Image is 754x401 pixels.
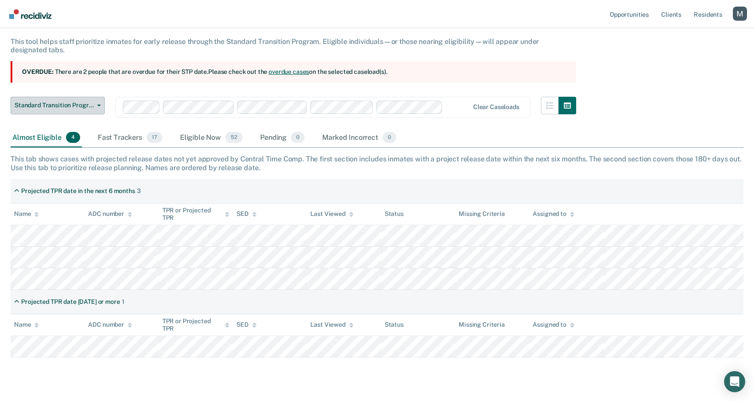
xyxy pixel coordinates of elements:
div: Status [385,210,404,218]
div: Status [385,321,404,328]
button: Standard Transition Program Release [11,97,105,114]
span: 4 [66,132,80,143]
div: This tool helps staff prioritize inmates for early release through the Standard Transition Progra... [11,37,576,54]
div: TPR or Projected TPR [162,317,229,332]
div: Eligible Now52 [178,128,244,148]
div: Projected TPR date [DATE] or more [21,298,120,306]
strong: Overdue: [22,68,54,75]
div: Missing Criteria [459,210,505,218]
div: Almost Eligible4 [11,128,82,148]
div: Open Intercom Messenger [724,371,745,392]
button: Profile dropdown button [733,7,747,21]
div: This tab shows cases with projected release dates not yet approved by Central Time Comp. The firs... [11,155,743,171]
div: ADC number [88,321,132,328]
div: Assigned to [533,210,574,218]
span: 52 [225,132,243,143]
div: Last Viewed [310,210,353,218]
a: overdue cases [268,68,309,75]
div: Pending0 [258,128,306,148]
span: Standard Transition Program Release [15,102,94,109]
div: Assigned to [533,321,574,328]
div: Last Viewed [310,321,353,328]
div: Projected TPR date in the next 6 months [21,187,135,195]
div: Marked Incorrect0 [320,128,398,148]
div: Projected TPR date [DATE] or more1 [11,295,128,309]
div: Name [14,321,39,328]
span: 17 [147,132,162,143]
div: TPR or Projected TPR [162,207,229,222]
div: Clear caseloads [473,103,519,111]
section: There are 2 people that are overdue for their STP date. Please check out the on the selected case... [11,61,576,83]
div: SED [236,210,257,218]
div: Name [14,210,39,218]
span: 0 [383,132,396,143]
div: Missing Criteria [459,321,505,328]
span: 0 [291,132,305,143]
div: SED [236,321,257,328]
div: 3 [137,187,141,195]
div: ADC number [88,210,132,218]
div: 1 [122,298,125,306]
div: Projected TPR date in the next 6 months3 [11,184,144,198]
img: Recidiviz [9,9,51,19]
div: Fast Trackers17 [96,128,164,148]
